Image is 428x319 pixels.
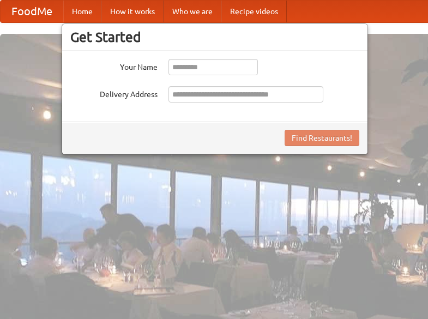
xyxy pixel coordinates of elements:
[101,1,164,22] a: How it works
[70,86,158,100] label: Delivery Address
[63,1,101,22] a: Home
[285,130,359,146] button: Find Restaurants!
[70,29,359,45] h3: Get Started
[1,1,63,22] a: FoodMe
[221,1,287,22] a: Recipe videos
[70,59,158,73] label: Your Name
[164,1,221,22] a: Who we are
